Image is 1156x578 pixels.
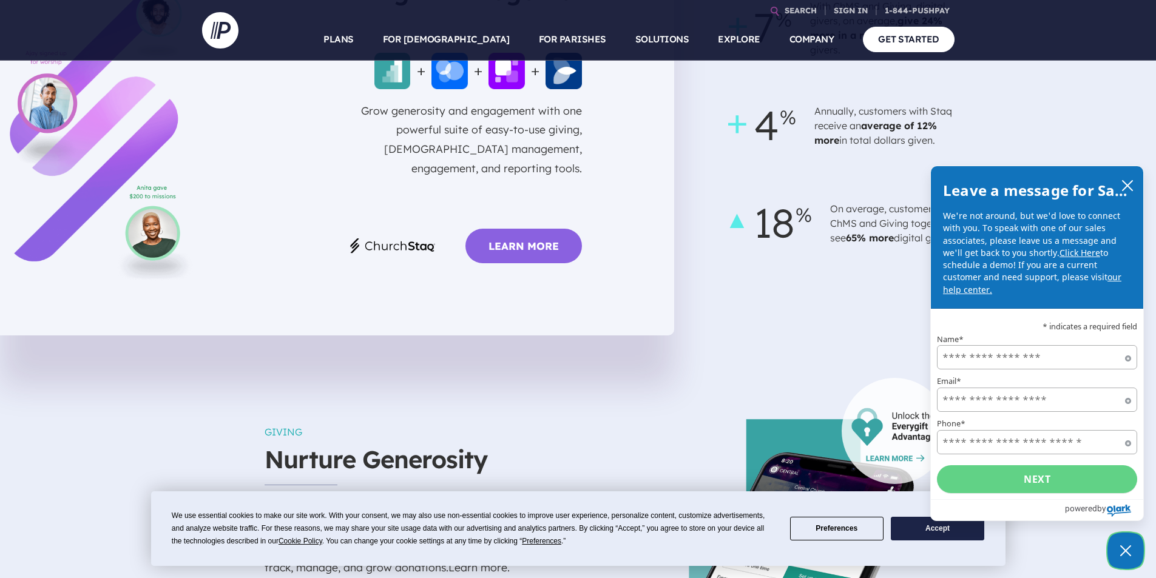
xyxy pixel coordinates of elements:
[937,335,1137,343] label: Name*
[891,517,984,540] button: Accept
[1125,355,1131,361] span: Required field
[937,465,1137,493] button: Next
[863,27,955,52] a: GET STARTED
[265,443,515,485] h3: Nurture Generosity
[937,323,1137,331] p: * indicates a required field
[937,377,1137,385] label: Email*
[937,430,1137,454] input: Phone
[265,420,515,443] h6: GIVING
[323,18,354,61] a: PLANS
[172,509,776,548] div: We use essential cookies to make our site work. With your consent, we may also use non-essential ...
[846,232,894,244] b: 65% more
[830,197,982,250] p: On average, customers who use ChMS and Giving together see digital givers.
[1125,398,1131,404] span: Required field
[1118,176,1137,193] button: close chatbox
[468,58,489,84] span: +
[339,101,582,215] p: Grow generosity and engagement with one powerful suite of easy-to-use giving, [DEMOGRAPHIC_DATA] ...
[431,53,468,89] img: icon_chms-bckgrnd-600x600-1.png
[374,53,411,89] img: icon_giving-bckgrnd-600x600-1.png
[1060,247,1100,258] a: Click Here
[1107,533,1144,569] button: Close Chatbox
[937,388,1137,412] input: Email
[943,178,1131,203] h2: Leave a message for Sales!
[448,560,510,574] a: Learn more.
[1097,500,1106,516] span: by
[1065,500,1143,520] a: Powered by Olark
[279,537,322,545] span: Cookie Policy
[488,53,525,89] img: icon_apps-bckgrnd-600x600-1.png
[943,271,1121,295] a: our help center.
[732,89,790,162] span: 4
[814,99,966,152] p: Annually, customers with Staq receive an in total dollars given.
[943,210,1131,296] p: We're not around, but we'd love to connect with you. To speak with one of our sales associates, p...
[546,53,582,89] img: icon_insights-bckgrnd-600x600-1.png
[522,537,561,545] span: Preferences
[539,18,606,61] a: FOR PARISHES
[525,58,546,84] span: +
[1065,500,1097,516] span: powered
[789,18,834,61] a: COMPANY
[937,345,1137,369] input: Name
[465,229,582,263] a: Learn More
[814,119,937,146] b: average of 12% more
[937,420,1137,428] label: Phone*
[930,166,1144,521] div: olark chatbox
[410,58,431,84] span: +
[635,18,689,61] a: SOLUTIONS
[151,491,1006,566] div: Cookie Consent Prompt
[350,238,435,253] img: churchstaq-logo.png
[790,517,884,540] button: Preferences
[718,18,760,61] a: EXPLORE
[383,18,510,61] a: FOR [DEMOGRAPHIC_DATA]
[1125,440,1131,446] span: Required field
[732,186,806,260] span: 18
